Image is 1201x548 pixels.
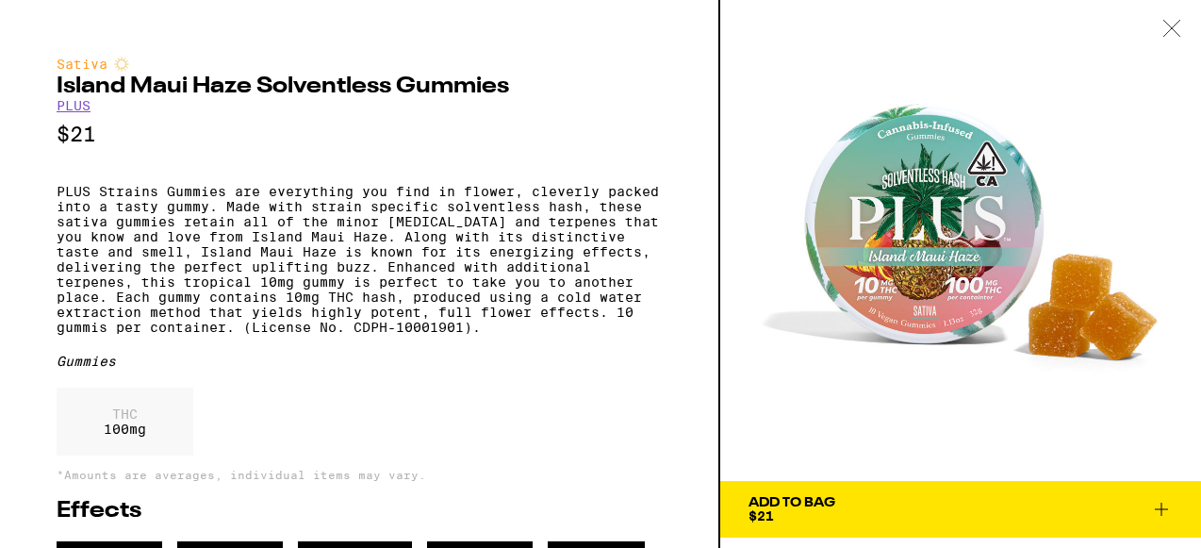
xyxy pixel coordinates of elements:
[57,57,662,72] div: Sativa
[114,57,129,72] img: sativaColor.svg
[43,13,82,30] span: Help
[749,508,774,523] span: $21
[57,354,662,369] div: Gummies
[57,500,662,523] h2: Effects
[104,407,146,422] p: THC
[720,481,1201,538] button: Add To Bag$21
[57,469,662,481] p: *Amounts are averages, individual items may vary.
[57,75,662,98] h2: Island Maui Haze Solventless Gummies
[57,123,662,146] p: $21
[57,388,193,456] div: 100 mg
[749,496,835,509] div: Add To Bag
[57,98,90,113] a: PLUS
[57,184,662,335] p: PLUS Strains Gummies are everything you find in flower, cleverly packed into a tasty gummy. Made ...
